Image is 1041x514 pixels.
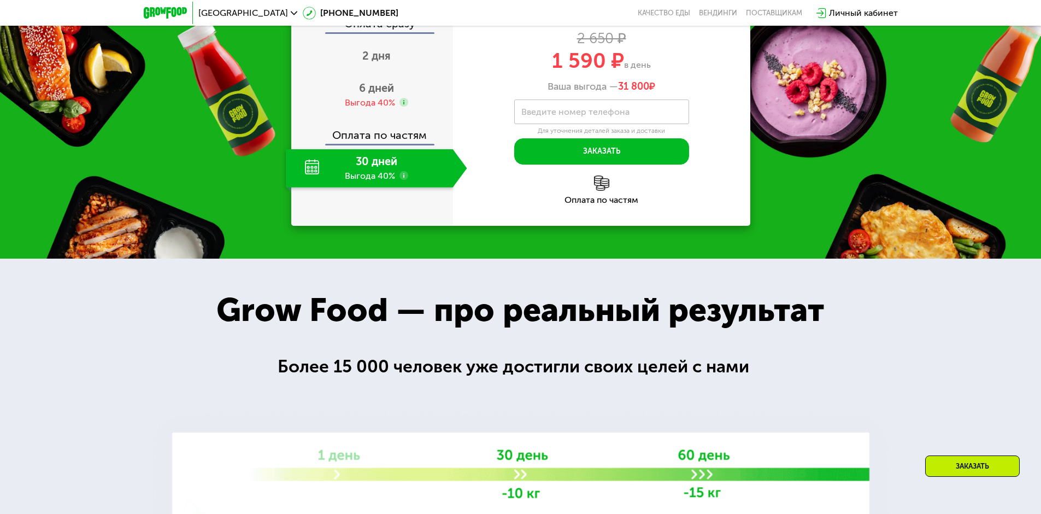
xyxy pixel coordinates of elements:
div: Выгода 40% [345,97,395,109]
div: Ваша выгода — [453,81,750,93]
div: Оплата сразу [292,18,453,32]
div: Заказать [925,455,1020,477]
span: в день [624,60,651,70]
span: 31 800 [618,80,649,92]
button: Заказать [514,138,689,165]
div: 2 650 ₽ [453,33,750,45]
a: Вендинги [699,9,737,17]
span: 2 дня [362,49,391,62]
span: ₽ [618,81,655,93]
div: Личный кабинет [829,7,898,20]
div: поставщикам [746,9,802,17]
a: [PHONE_NUMBER] [303,7,398,20]
div: Оплата по частям [292,119,453,144]
span: 1 590 ₽ [552,48,624,73]
img: l6xcnZfty9opOoJh.png [594,176,609,191]
div: Для уточнения деталей заказа и доставки [514,127,689,136]
div: Оплата по частям [453,196,750,205]
span: 6 дней [359,81,394,95]
div: Более 15 000 человек уже достигли своих целей с нами [278,353,763,380]
span: [GEOGRAPHIC_DATA] [198,9,288,17]
div: Grow Food — про реальный результат [192,285,848,335]
a: Качество еды [638,9,690,17]
label: Введите номер телефона [521,109,630,115]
